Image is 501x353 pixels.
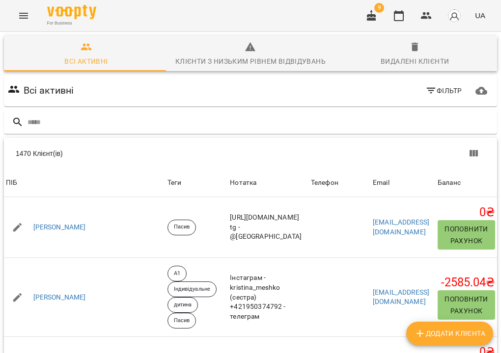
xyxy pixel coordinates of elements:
div: Клієнти з низьким рівнем відвідувань [175,55,326,67]
div: Всі активні [64,55,108,67]
button: Поповнити рахунок [438,290,495,320]
div: Нотатка [230,177,307,189]
span: ПІБ [6,177,164,189]
button: Menu [12,4,35,27]
a: [PERSON_NAME] [33,223,86,232]
div: Пасив [167,220,196,235]
div: Баланс [438,177,461,189]
button: Поповнити рахунок [438,220,495,250]
button: Показати колонки [462,142,485,165]
div: Sort [373,177,390,189]
p: Індивідуальне [174,285,210,294]
a: [EMAIL_ADDRESS][DOMAIN_NAME] [373,288,429,306]
span: Поповнити рахунок [442,223,491,247]
img: Voopty Logo [47,5,96,19]
span: Поповнити рахунок [442,293,491,317]
h5: 0 ₴ [438,205,495,220]
td: [URL][DOMAIN_NAME] tg - @[GEOGRAPHIC_DATA] [228,197,309,258]
img: avatar_s.png [447,9,461,23]
p: Пасив [174,223,190,231]
button: UA [471,6,489,25]
td: Інстаграм - kristina_meshko (сестра) +421950374792 - телеграм [228,258,309,337]
span: 9 [374,3,384,13]
span: Додати клієнта [414,328,485,339]
p: дитина [174,301,192,309]
div: Теги [167,177,226,189]
span: Телефон [311,177,369,189]
div: Телефон [311,177,338,189]
span: Баланс [438,177,495,189]
div: 1470 Клієнт(ів) [16,149,262,158]
span: For Business [47,20,96,26]
div: Table Toolbar [4,138,497,169]
div: Sort [311,177,338,189]
div: Sort [438,177,461,189]
button: Фільтр [421,82,466,100]
h5: -2585.04 ₴ [438,275,495,290]
div: дитина [167,297,198,313]
div: Sort [6,177,17,189]
button: Додати клієнта [406,322,493,345]
span: Email [373,177,434,189]
div: Пасив [167,313,196,328]
div: А1 [167,266,187,281]
div: Видалені клієнти [381,55,449,67]
span: UA [475,10,485,21]
p: А1 [174,270,180,278]
div: Індивідуальне [167,281,217,297]
a: [PERSON_NAME] [33,293,86,303]
h6: Всі активні [24,83,74,98]
div: Email [373,177,390,189]
div: ПІБ [6,177,17,189]
a: [EMAIL_ADDRESS][DOMAIN_NAME] [373,218,429,236]
p: Пасив [174,317,190,325]
span: Фільтр [425,85,462,97]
